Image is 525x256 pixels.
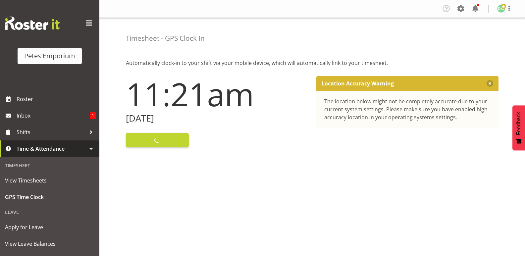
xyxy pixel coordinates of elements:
[17,127,86,137] span: Shifts
[497,5,505,13] img: david-mcauley697.jpg
[126,76,308,112] h1: 11:21am
[2,159,98,172] div: Timesheet
[2,189,98,205] a: GPS Time Clock
[2,172,98,189] a: View Timesheets
[5,176,94,185] span: View Timesheets
[512,105,525,150] button: Feedback - Show survey
[5,192,94,202] span: GPS Time Clock
[126,59,499,67] p: Automatically clock-in to your shift via your mobile device, which will automatically link to you...
[324,97,491,121] div: The location below might not be completely accurate due to your current system settings. Please m...
[17,111,90,121] span: Inbox
[2,205,98,219] div: Leave
[126,34,205,42] h4: Timesheet - GPS Clock In
[126,113,308,124] h2: [DATE]
[90,112,96,119] span: 1
[2,235,98,252] a: View Leave Balances
[5,222,94,232] span: Apply for Leave
[5,239,94,249] span: View Leave Balances
[17,144,86,154] span: Time & Attendance
[24,51,75,61] div: Petes Emporium
[5,17,60,30] img: Rosterit website logo
[17,94,96,104] span: Roster
[487,80,493,87] button: Close message
[2,219,98,235] a: Apply for Leave
[516,112,522,135] span: Feedback
[322,80,394,87] p: Location Accuracy Warning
